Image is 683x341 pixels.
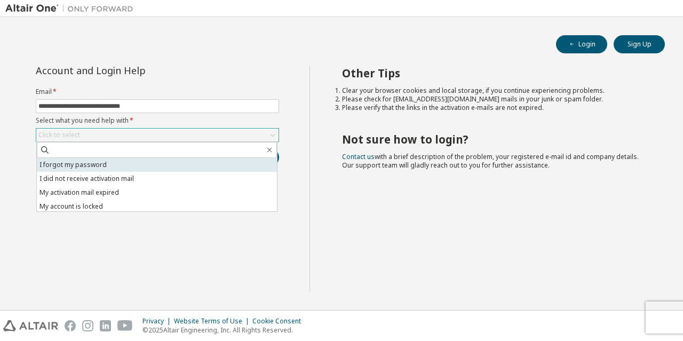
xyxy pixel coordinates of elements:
[65,320,76,331] img: facebook.svg
[36,66,231,75] div: Account and Login Help
[38,131,80,139] div: Click to select
[174,317,252,326] div: Website Terms of Use
[117,320,133,331] img: youtube.svg
[5,3,139,14] img: Altair One
[342,152,375,161] a: Contact us
[82,320,93,331] img: instagram.svg
[614,35,665,53] button: Sign Up
[37,158,277,172] li: I forgot my password
[342,104,646,112] li: Please verify that the links in the activation e-mails are not expired.
[342,86,646,95] li: Clear your browser cookies and local storage, if you continue experiencing problems.
[3,320,58,331] img: altair_logo.svg
[36,129,279,141] div: Click to select
[556,35,607,53] button: Login
[252,317,307,326] div: Cookie Consent
[36,88,279,96] label: Email
[342,132,646,146] h2: Not sure how to login?
[342,66,646,80] h2: Other Tips
[36,116,279,125] label: Select what you need help with
[142,326,307,335] p: © 2025 Altair Engineering, Inc. All Rights Reserved.
[342,95,646,104] li: Please check for [EMAIL_ADDRESS][DOMAIN_NAME] mails in your junk or spam folder.
[100,320,111,331] img: linkedin.svg
[142,317,174,326] div: Privacy
[342,152,639,170] span: with a brief description of the problem, your registered e-mail id and company details. Our suppo...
